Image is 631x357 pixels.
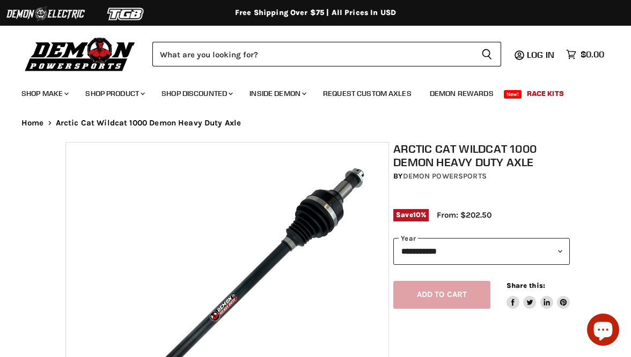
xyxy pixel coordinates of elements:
[152,42,501,66] form: Product
[507,281,570,309] aside: Share this:
[522,50,561,59] a: Log in
[437,210,491,220] span: From: $202.50
[393,238,570,264] select: year
[393,142,570,169] h1: Arctic Cat Wildcat 1000 Demon Heavy Duty Axle
[504,90,522,99] span: New!
[393,209,429,221] span: Save %
[413,211,421,219] span: 10
[507,281,545,289] span: Share this:
[153,83,239,105] a: Shop Discounted
[56,118,241,128] span: Arctic Cat Wildcat 1000 Demon Heavy Duty Axle
[21,118,44,128] a: Home
[393,170,570,182] div: by
[473,42,501,66] button: Search
[13,78,601,105] ul: Main menu
[519,83,572,105] a: Race Kits
[403,172,487,181] a: Demon Powersports
[241,83,313,105] a: Inside Demon
[13,83,75,105] a: Shop Make
[77,83,151,105] a: Shop Product
[5,4,86,24] img: Demon Electric Logo 2
[86,4,166,24] img: TGB Logo 2
[584,314,622,348] inbox-online-store-chat: Shopify online store chat
[315,83,420,105] a: Request Custom Axles
[21,35,139,73] img: Demon Powersports
[581,49,604,59] span: $0.00
[422,83,502,105] a: Demon Rewards
[152,42,473,66] input: Search
[561,47,610,62] a: $0.00
[527,49,554,60] span: Log in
